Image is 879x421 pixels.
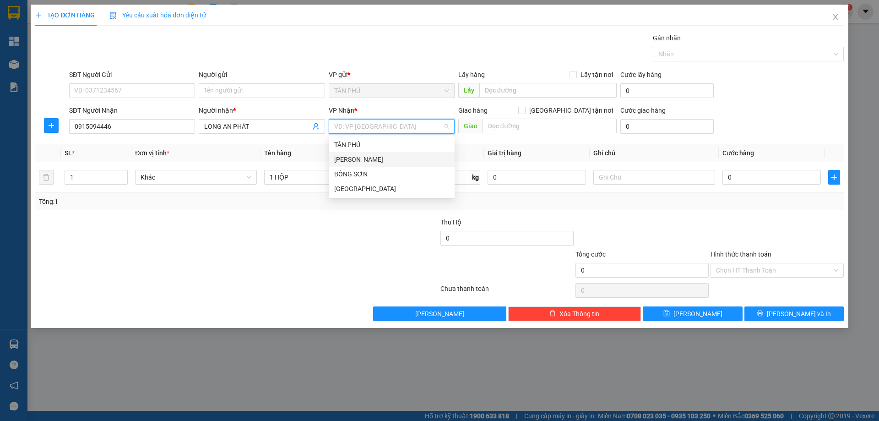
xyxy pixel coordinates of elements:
span: Xóa Thông tin [559,309,599,319]
div: [PERSON_NAME] [60,8,133,28]
div: Người nhận [199,105,325,115]
span: Cước hàng [722,149,754,157]
th: Ghi chú [590,144,719,162]
label: Hình thức thanh toán [711,251,771,258]
span: SL [65,149,72,157]
button: Close [823,5,848,30]
span: plus [44,122,58,129]
input: Dọc đường [479,83,617,98]
div: BỒNG SƠN [334,169,449,179]
div: KIỀU DIỄM [60,28,133,39]
button: delete [39,170,54,185]
span: Nhận: [60,8,81,17]
input: Cước giao hàng [620,119,714,134]
div: SĐT Người Gửi [69,70,195,80]
input: 0 [488,170,586,185]
div: [GEOGRAPHIC_DATA] [334,184,449,194]
input: Dọc đường [483,119,617,133]
span: printer [757,310,763,317]
button: save[PERSON_NAME] [643,306,742,321]
button: [PERSON_NAME] [373,306,506,321]
span: Lấy hàng [458,71,485,78]
div: TÂN PHÚ [8,8,53,30]
span: Tên hàng [264,149,291,157]
span: Lấy [458,83,479,98]
button: printer[PERSON_NAME] và In [744,306,844,321]
label: Gán nhãn [653,34,681,42]
span: Đơn vị tính [135,149,169,157]
button: plus [828,170,840,185]
div: SĐT Người Nhận [69,105,195,115]
span: save [663,310,670,317]
button: plus [44,118,59,133]
span: close [832,13,839,21]
div: TAM QUAN [329,152,455,167]
span: [PERSON_NAME] [415,309,464,319]
div: Người gửi [199,70,325,80]
span: Giá trị hàng [488,149,521,157]
div: [PERSON_NAME] [334,154,449,164]
span: kg [471,170,480,185]
span: delete [549,310,556,317]
span: Yêu cầu xuất hóa đơn điện tử [109,11,206,19]
input: Ghi Chú [593,170,715,185]
span: TÂN PHÚ [334,84,449,98]
div: VP gửi [329,70,455,80]
div: Tổng: 1 [39,197,339,207]
div: Tên hàng: 1 CỤC ( : 1 ) [8,59,133,70]
img: icon [109,12,117,19]
span: Thu Hộ [440,219,461,226]
div: SÀI GÒN [329,181,455,196]
span: user-add [312,123,320,130]
div: Chưa thanh toán [439,284,575,300]
div: TÂN PHÚ [334,140,449,150]
span: [GEOGRAPHIC_DATA] tận nơi [526,105,617,115]
span: Giao hàng [458,107,488,114]
div: TÂN PHÚ [329,137,455,152]
label: Cước lấy hàng [620,71,662,78]
span: [PERSON_NAME] [673,309,722,319]
span: plus [35,12,42,18]
span: TẠO ĐƠN HÀNG [35,11,95,19]
span: plus [829,174,840,181]
span: Lấy tận nơi [577,70,617,80]
span: VP Nhận [329,107,354,114]
span: [PERSON_NAME] và In [767,309,831,319]
input: Cước lấy hàng [620,83,714,98]
span: Tổng cước [575,251,606,258]
div: BỒNG SƠN [329,167,455,181]
button: deleteXóa Thông tin [508,306,641,321]
span: Giao [458,119,483,133]
label: Cước giao hàng [620,107,666,114]
span: SL [91,58,103,71]
span: Khác [141,170,251,184]
span: Gửi: [8,9,22,18]
input: VD: Bàn, Ghế [264,170,386,185]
